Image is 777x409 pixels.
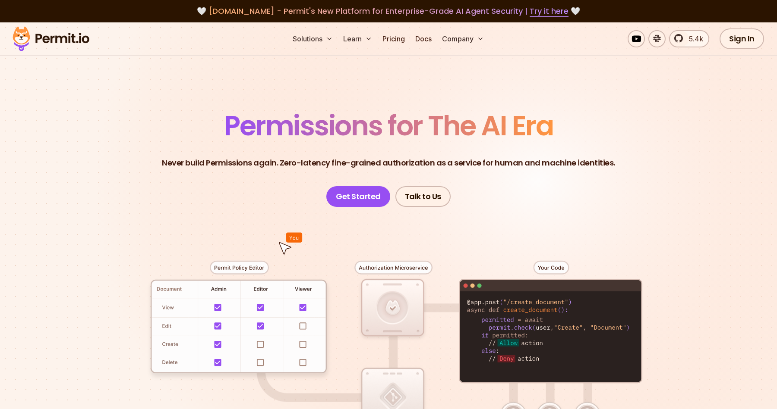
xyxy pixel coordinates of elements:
[21,5,756,17] div: 🤍 🤍
[720,28,764,49] a: Sign In
[326,186,390,207] a: Get Started
[412,30,435,47] a: Docs
[379,30,408,47] a: Pricing
[395,186,451,207] a: Talk to Us
[340,30,376,47] button: Learn
[208,6,569,16] span: [DOMAIN_NAME] - Permit's New Platform for Enterprise-Grade AI Agent Security |
[224,106,553,145] span: Permissions for The AI Era
[289,30,336,47] button: Solutions
[162,157,615,169] p: Never build Permissions again. Zero-latency fine-grained authorization as a service for human and...
[684,34,703,44] span: 5.4k
[439,30,487,47] button: Company
[9,24,93,53] img: Permit logo
[530,6,569,17] a: Try it here
[669,30,709,47] a: 5.4k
